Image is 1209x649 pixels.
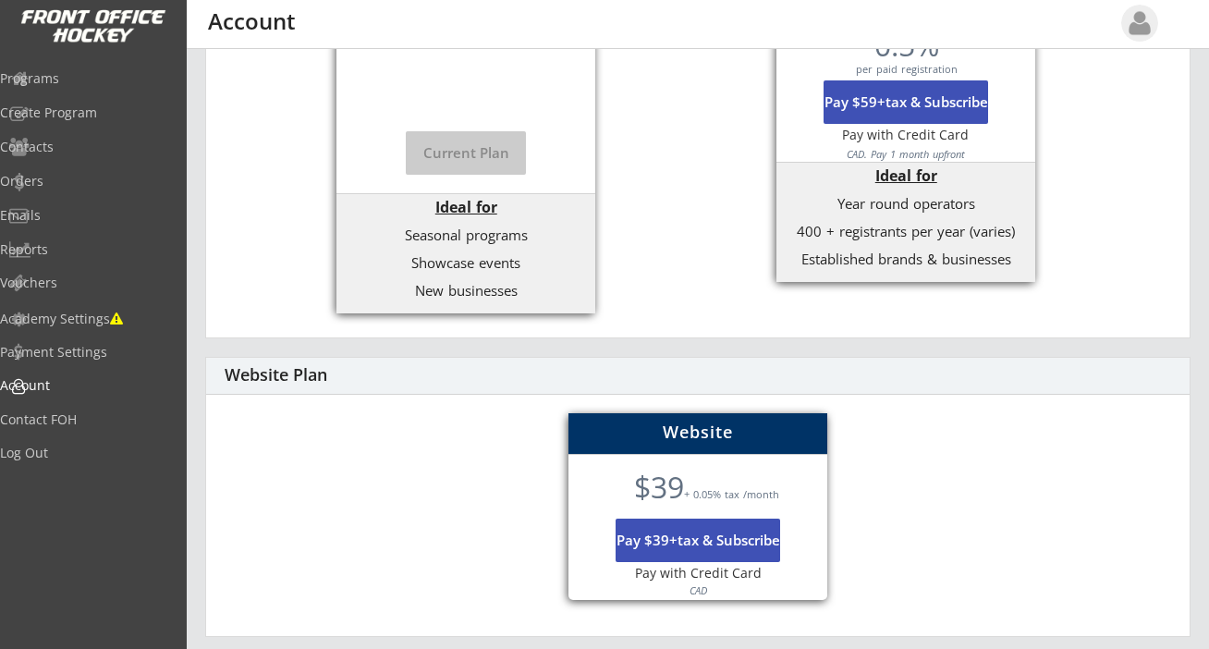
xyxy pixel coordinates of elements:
div: Pay with Credit Card [785,126,1026,144]
div: + 0.05% tax /month [579,470,817,505]
button: Pay $59+tax & Subscribe [824,80,988,124]
div: Pay with Credit Card [568,564,827,582]
font: $39 [634,467,684,507]
strong: Ideal for [435,197,497,217]
button: Pay $39+tax & Subscribe [616,519,780,562]
div: CAD [604,584,792,596]
div: CAD. Pay 1 month upfront [812,148,1000,160]
div: Seasonal programs Showcase events New businesses [341,200,591,298]
button: Current Plan [406,131,526,175]
strong: Ideal for [875,165,937,186]
div: Website [568,423,827,440]
div: Year round operators 400 + registrants per year (varies) Established brands & businesses [781,168,1031,266]
div: Website Plan [225,365,488,386]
